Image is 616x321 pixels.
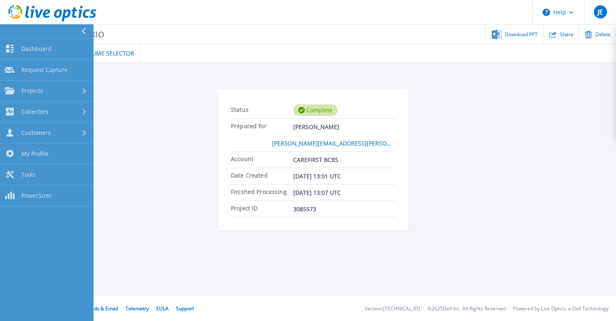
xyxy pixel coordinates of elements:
[272,135,396,151] a: [PERSON_NAME][EMAIL_ADDRESS][PERSON_NAME][DOMAIN_NAME]
[598,9,603,15] span: JE
[231,168,293,184] span: Date Created
[91,305,118,312] a: Ads & Email
[21,45,52,53] span: Dashboard
[21,66,68,74] span: Request Capture
[21,171,36,178] span: Tools
[125,305,149,312] a: Telemetry
[21,87,43,95] span: Projects
[560,32,573,37] span: Share
[293,201,316,217] span: 3085573
[595,32,611,37] span: Delete
[505,32,538,37] span: Download PPT
[293,152,338,168] span: CAREFIRST BCBS
[293,185,341,201] span: [DATE] 13:07 UTC
[293,104,338,116] div: Complete
[231,201,293,217] span: Project ID
[231,185,293,201] span: Finished Processing
[513,306,609,312] li: Powered by Live Optics, a Dell Technology
[176,305,194,312] a: Support
[293,119,339,135] span: [PERSON_NAME]
[427,306,506,312] li: © 2025 Dell Inc. All Rights Reserved
[365,306,420,312] li: Version: [TECHNICAL_ID]
[231,102,293,118] span: Status
[293,168,341,184] span: [DATE] 13:01 UTC
[81,51,134,56] span: Volume Selector
[21,150,48,157] span: My Profile
[21,108,48,115] span: Collectors
[231,119,293,135] span: Prepared for
[156,305,169,312] a: EULA
[231,152,293,168] span: Account
[21,129,51,136] span: Customers
[21,192,52,199] span: PowerSizer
